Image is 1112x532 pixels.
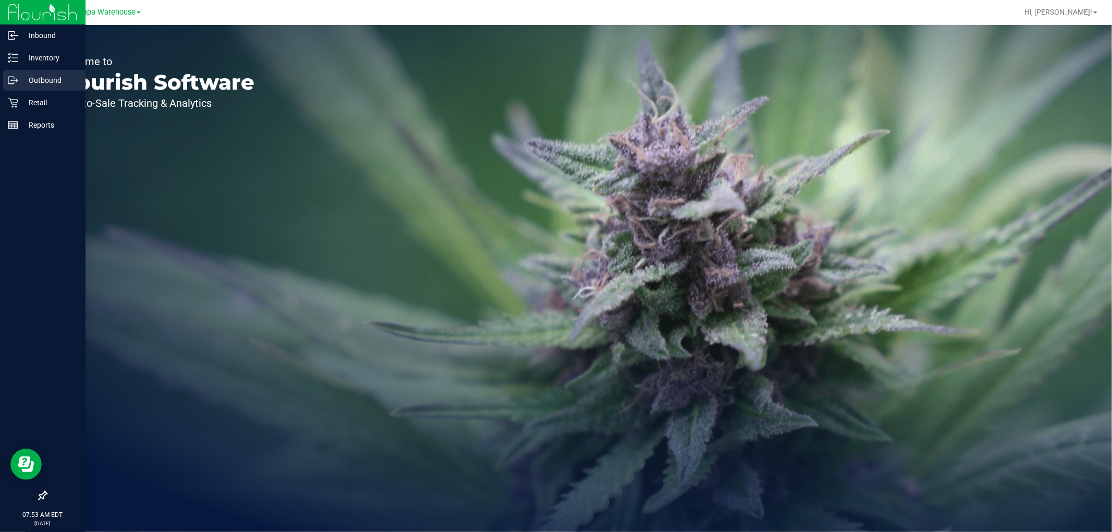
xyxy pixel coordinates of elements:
inline-svg: Outbound [8,75,18,85]
p: Seed-to-Sale Tracking & Analytics [56,98,254,108]
iframe: Resource center [10,449,42,480]
p: Welcome to [56,56,254,67]
span: Hi, [PERSON_NAME]! [1024,8,1092,16]
inline-svg: Inventory [8,53,18,63]
p: [DATE] [5,519,81,527]
inline-svg: Retail [8,97,18,108]
p: 07:53 AM EDT [5,510,81,519]
p: Outbound [18,74,81,86]
inline-svg: Reports [8,120,18,130]
p: Retail [18,96,81,109]
p: Flourish Software [56,72,254,93]
p: Inbound [18,29,81,42]
inline-svg: Inbound [8,30,18,41]
p: Inventory [18,52,81,64]
p: Reports [18,119,81,131]
span: Tampa Warehouse [72,8,136,17]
